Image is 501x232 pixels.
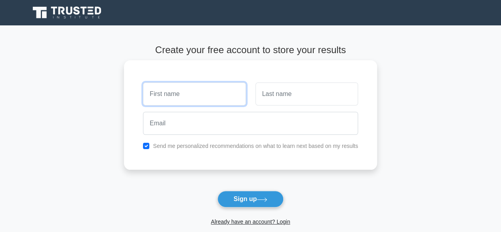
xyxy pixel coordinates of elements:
[153,143,358,149] label: Send me personalized recommendations on what to learn next based on my results
[143,112,358,135] input: Email
[217,191,284,207] button: Sign up
[124,44,377,56] h4: Create your free account to store your results
[143,82,246,105] input: First name
[255,82,358,105] input: Last name
[211,219,290,225] a: Already have an account? Login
